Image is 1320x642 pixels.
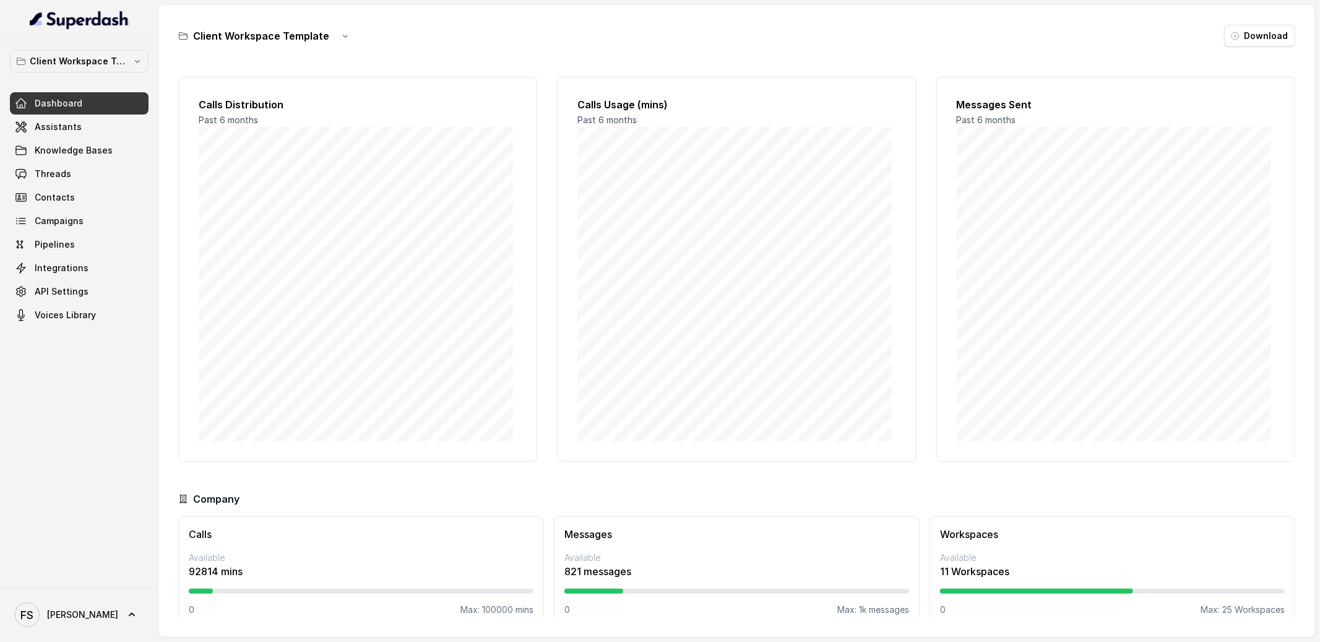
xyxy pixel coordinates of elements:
[35,238,75,251] span: Pipelines
[193,28,329,43] h3: Client Workspace Template
[940,552,1285,564] p: Available
[35,309,96,321] span: Voices Library
[940,527,1285,542] h3: Workspaces
[940,604,946,616] p: 0
[35,215,84,227] span: Campaigns
[564,552,909,564] p: Available
[10,186,149,209] a: Contacts
[35,144,113,157] span: Knowledge Bases
[10,257,149,279] a: Integrations
[21,609,34,622] text: FS
[460,604,533,616] p: Max: 100000 mins
[35,97,82,110] span: Dashboard
[199,97,517,112] h2: Calls Distribution
[189,527,533,542] h3: Calls
[564,564,909,579] p: 821 messages
[10,92,149,115] a: Dashboard
[47,609,118,621] span: [PERSON_NAME]
[1201,604,1285,616] p: Max: 25 Workspaces
[10,139,149,162] a: Knowledge Bases
[10,210,149,232] a: Campaigns
[957,115,1016,125] span: Past 6 months
[189,552,533,564] p: Available
[957,97,1275,112] h2: Messages Sent
[35,121,82,133] span: Assistants
[193,492,239,506] h3: Company
[10,163,149,185] a: Threads
[10,597,149,632] a: [PERSON_NAME]
[35,262,88,274] span: Integrations
[199,115,258,125] span: Past 6 months
[1224,25,1295,47] button: Download
[35,285,88,298] span: API Settings
[10,280,149,303] a: API Settings
[564,527,909,542] h3: Messages
[35,168,71,180] span: Threads
[189,564,533,579] p: 92814 mins
[189,604,194,616] p: 0
[577,97,895,112] h2: Calls Usage (mins)
[10,304,149,326] a: Voices Library
[577,115,637,125] span: Past 6 months
[10,116,149,138] a: Assistants
[30,10,129,30] img: light.svg
[10,50,149,72] button: Client Workspace Template
[940,564,1285,579] p: 11 Workspaces
[35,191,75,204] span: Contacts
[564,604,570,616] p: 0
[10,233,149,256] a: Pipelines
[30,54,129,69] p: Client Workspace Template
[837,604,909,616] p: Max: 1k messages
